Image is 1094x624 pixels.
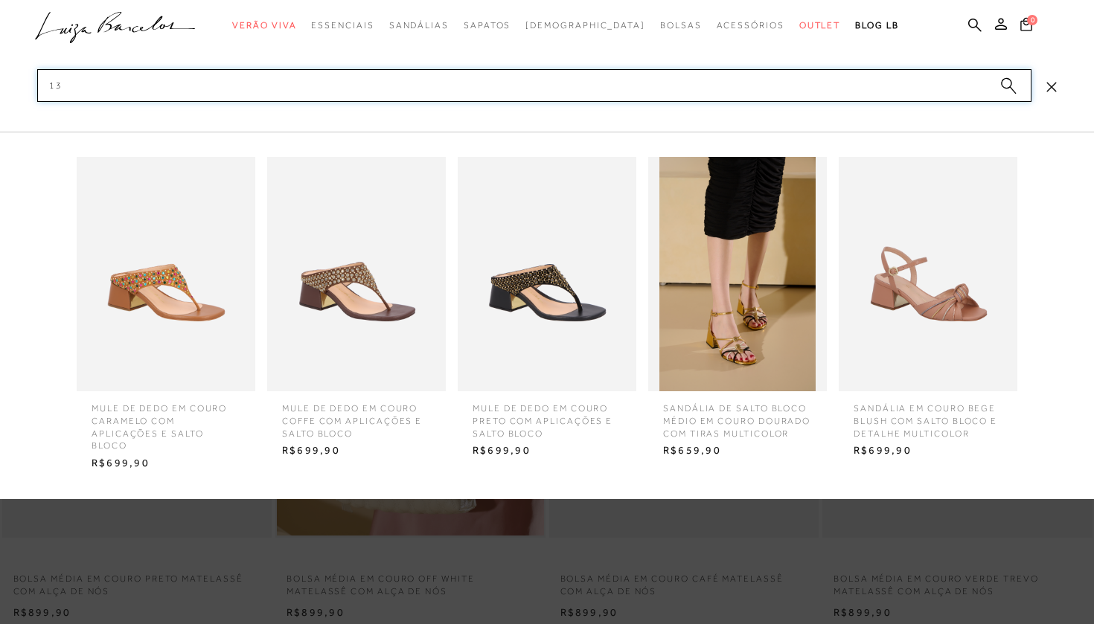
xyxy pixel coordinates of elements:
a: SANDÁLIA DE SALTO BLOCO MÉDIO EM COURO DOURADO COM TIRAS MULTICOLOR SANDÁLIA DE SALTO BLOCO MÉDIO... [644,157,831,462]
span: Bolsas [660,20,702,30]
a: MULE DE DEDO EM COURO CARAMELO COM APLICAÇÕES E SALTO BLOCO MULE DE DEDO EM COURO CARAMELO COM AP... [73,157,259,475]
span: R$699,90 [271,440,442,462]
span: R$659,90 [652,440,823,462]
span: Acessórios [717,20,784,30]
a: SANDÁLIA EM COURO BEGE BLUSH COM SALTO BLOCO E DETALHE MULTICOLOR SANDÁLIA EM COURO BEGE BLUSH CO... [835,157,1021,462]
span: R$699,90 [842,440,1014,462]
a: categoryNavScreenReaderText [660,12,702,39]
span: R$699,90 [80,452,252,475]
a: categoryNavScreenReaderText [311,12,374,39]
span: Outlet [799,20,841,30]
span: R$699,90 [461,440,633,462]
span: SANDÁLIA EM COURO BEGE BLUSH COM SALTO BLOCO E DETALHE MULTICOLOR [842,391,1014,440]
input: Buscar. [37,69,1031,102]
img: MULE DE DEDO EM COURO PRETO COM APLICAÇÕES E SALTO BLOCO [458,157,636,391]
span: Essenciais [311,20,374,30]
span: MULE DE DEDO EM COURO CARAMELO COM APLICAÇÕES E SALTO BLOCO [80,391,252,452]
span: 0 [1027,15,1037,25]
a: MULE DE DEDO EM COURO PRETO COM APLICAÇÕES E SALTO BLOCO MULE DE DEDO EM COURO PRETO COM APLICAÇÕ... [454,157,640,462]
img: MULE DE DEDO EM COURO CARAMELO COM APLICAÇÕES E SALTO BLOCO [77,157,255,391]
span: MULE DE DEDO EM COURO PRETO COM APLICAÇÕES E SALTO BLOCO [461,391,633,440]
img: MULE DE DEDO EM COURO COFFE COM APLICAÇÕES E SALTO BLOCO [267,157,446,391]
a: MULE DE DEDO EM COURO COFFE COM APLICAÇÕES E SALTO BLOCO MULE DE DEDO EM COURO COFFE COM APLICAÇÕ... [263,157,450,462]
span: SANDÁLIA DE SALTO BLOCO MÉDIO EM COURO DOURADO COM TIRAS MULTICOLOR [652,391,823,440]
a: noSubCategoriesText [525,12,645,39]
span: Sapatos [464,20,511,30]
a: categoryNavScreenReaderText [717,12,784,39]
button: 0 [1016,16,1037,36]
span: Sandálias [389,20,449,30]
a: BLOG LB [855,12,898,39]
span: MULE DE DEDO EM COURO COFFE COM APLICAÇÕES E SALTO BLOCO [271,391,442,440]
a: categoryNavScreenReaderText [464,12,511,39]
span: BLOG LB [855,20,898,30]
img: SANDÁLIA EM COURO BEGE BLUSH COM SALTO BLOCO E DETALHE MULTICOLOR [839,157,1017,391]
a: categoryNavScreenReaderText [232,12,296,39]
span: Verão Viva [232,20,296,30]
a: categoryNavScreenReaderText [389,12,449,39]
img: SANDÁLIA DE SALTO BLOCO MÉDIO EM COURO DOURADO COM TIRAS MULTICOLOR [648,157,827,391]
span: [DEMOGRAPHIC_DATA] [525,20,645,30]
a: categoryNavScreenReaderText [799,12,841,39]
